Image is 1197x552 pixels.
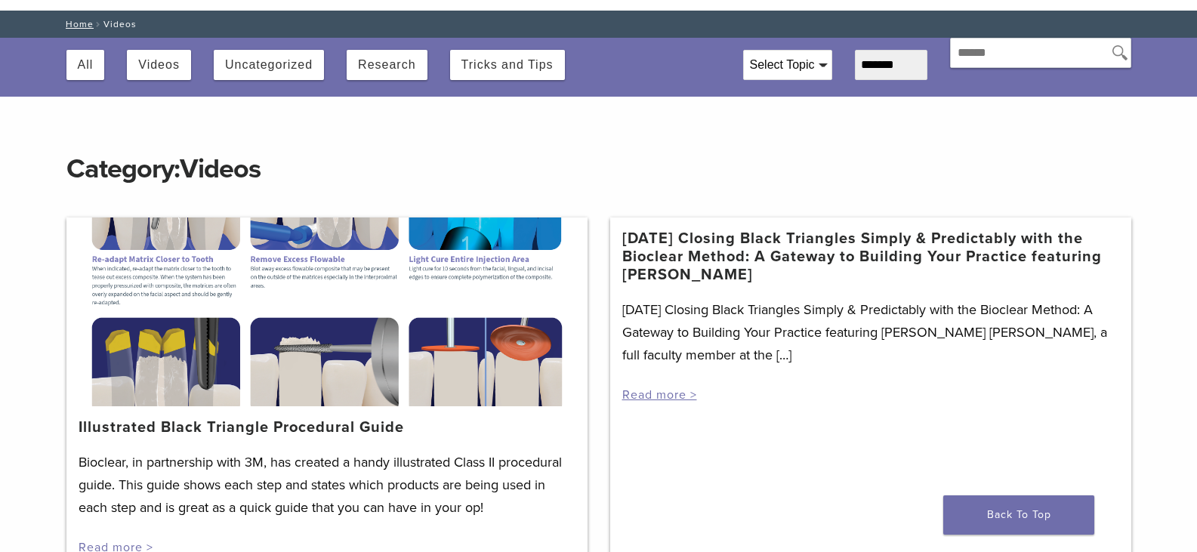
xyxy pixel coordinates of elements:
a: [DATE] Closing Black Triangles Simply & Predictably with the Bioclear Method: A Gateway to Buildi... [622,230,1119,284]
a: Back To Top [943,495,1094,535]
a: Read more > [622,387,697,402]
button: Research [358,50,415,80]
span: Videos [180,153,261,185]
a: Home [61,19,94,29]
button: Uncategorized [225,50,313,80]
button: Tricks and Tips [461,50,554,80]
button: All [78,50,94,80]
nav: Videos [55,11,1143,38]
span: / [94,20,103,28]
div: Select Topic [744,51,831,79]
button: Videos [138,50,180,80]
h1: Category: [66,121,1131,187]
p: [DATE] Closing Black Triangles Simply & Predictably with the Bioclear Method: A Gateway to Buildi... [622,298,1119,366]
a: Illustrated Black Triangle Procedural Guide [79,418,404,436]
p: Bioclear, in partnership with 3M, has created a handy illustrated Class II procedural guide. This... [79,451,575,519]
